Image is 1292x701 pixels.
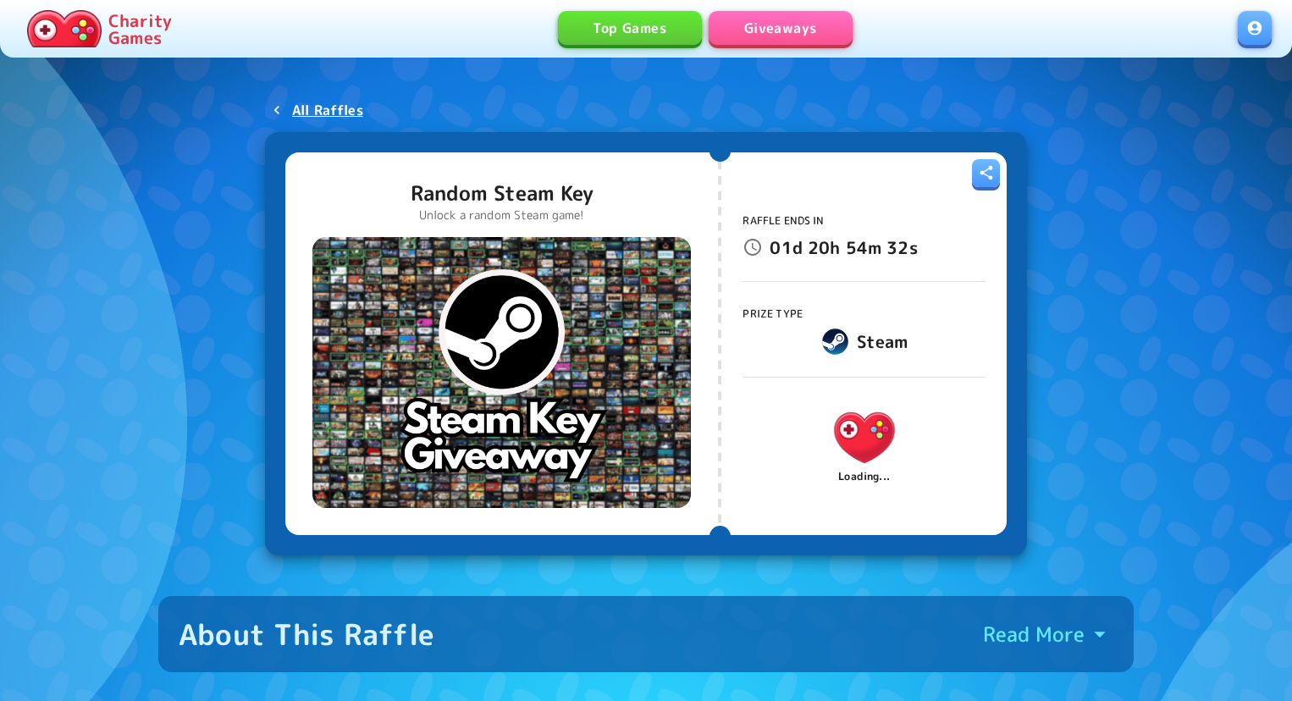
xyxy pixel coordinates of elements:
[983,621,1085,648] p: Read More
[411,207,594,224] p: Unlock a random Steam game!
[265,95,370,125] a: All Raffles
[20,7,179,51] a: Charity Games
[27,10,102,47] img: Charity.Games
[770,234,917,261] p: 01d 20h 54m 32s
[411,179,594,207] p: Random Steam Key
[179,616,434,652] div: About This Raffle
[709,11,853,45] a: Giveaways
[558,11,702,45] a: Top Games
[743,306,803,321] span: Prize Type
[292,100,363,120] p: All Raffles
[158,596,1134,672] button: About This RaffleRead More
[743,213,824,228] span: Raffle Ends In
[312,237,691,508] img: Random Steam Key
[108,12,172,46] p: Charity Games
[823,395,906,478] img: Charity.Games
[857,328,908,355] h6: Steam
